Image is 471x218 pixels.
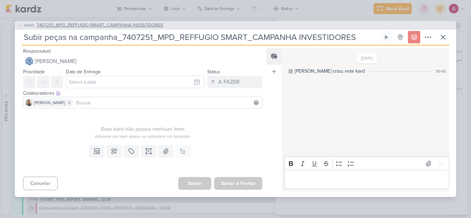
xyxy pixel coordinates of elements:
img: Caroline Traven De Andrade [25,57,33,65]
span: 7407251_MPD_REFFUGIO SMART_CAMPANHA INVESTIDORES [37,22,163,29]
input: Kard Sem Título [22,31,379,43]
div: A FAZER [218,78,240,86]
div: Colaboradores [23,90,262,97]
label: Status [207,69,220,75]
div: Editor editing area: main [284,170,449,189]
img: Iara Santos [26,99,32,106]
span: [PERSON_NAME] [35,57,77,65]
input: Buscar [75,98,261,107]
span: AG130 [23,23,35,28]
label: Data de Entrega [66,69,100,75]
div: Ligar relógio [384,34,389,40]
label: Responsável [23,48,51,54]
button: AG130 7407251_MPD_REFFUGIO SMART_CAMPANHA INVESTIDORES [18,22,163,29]
button: Cancelar [23,177,58,190]
span: [PERSON_NAME] [34,100,65,106]
div: 10:45 [436,68,446,74]
div: Editor toolbar [284,157,449,170]
div: [PERSON_NAME] criou este kard [295,68,365,75]
button: A FAZER [207,76,262,88]
div: Esse kard não possui nenhum item [23,125,262,133]
button: [PERSON_NAME] [23,55,262,68]
input: Select a date [66,76,204,88]
div: Adicione um item abaixo ou selecione um template [23,133,262,139]
label: Prioridade [23,69,45,75]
